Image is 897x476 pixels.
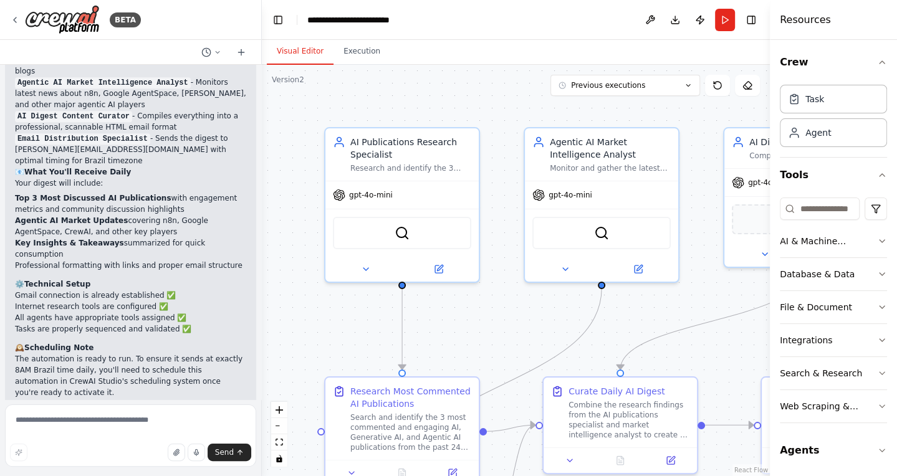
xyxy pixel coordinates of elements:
[395,226,410,240] img: SerperDevTool
[15,278,246,290] h2: ⚙️
[780,258,887,290] button: Database & Data
[231,45,251,60] button: Start a new chat
[749,136,870,148] div: AI Digest Content Curator
[805,126,831,139] div: Agent
[307,14,417,26] nav: breadcrumb
[15,194,171,202] strong: Top 3 Most Discussed AI Publications
[350,385,471,410] div: Research Most Commented AI Publications
[780,357,887,389] button: Search & Research
[15,312,246,323] li: All agents have appropriate tools assigned ✅
[324,127,480,283] div: AI Publications Research SpecialistResearch and identify the 3 most commented and engaging public...
[780,80,887,157] div: Crew
[15,193,246,215] li: with engagement metrics and community discussion highlights
[15,216,128,225] strong: Agentic AI Market Updates
[333,39,390,65] button: Execution
[780,324,887,356] button: Integrations
[571,80,645,90] span: Previous executions
[550,163,671,173] div: Monitor and gather the latest news and developments about n8n, Google AgentSpace, CrewAI, and oth...
[568,385,665,397] div: Curate Daily AI Digest
[168,444,185,461] button: Upload files
[749,151,870,161] div: Compile and format a comprehensive daily AI digest email that combines the most engaging AI publi...
[15,342,246,353] h2: 🕰️
[780,334,832,346] div: Integrations
[748,178,792,188] span: gpt-4o-mini
[780,45,887,80] button: Crew
[110,12,141,27] div: BETA
[271,434,287,450] button: fit view
[705,419,754,431] g: Edge from d74b522f-2ed9-41d1-8614-87b6d575f847 to 192911fe-576d-4502-a600-8d929ffa3a7b
[780,158,887,193] button: Tools
[594,226,609,240] img: SerperDevTool
[188,444,205,461] button: Click to speak your automation idea
[208,444,251,461] button: Send
[272,75,304,85] div: Version 2
[24,343,94,352] strong: Scheduling Note
[15,290,246,301] li: Gmail connection is already established ✅
[780,268,855,280] div: Database & Data
[15,353,246,398] p: The automation is ready to run. To ensure it sends at exactly 8AM Brazil time daily, you'll need ...
[271,418,287,434] button: zoom out
[15,260,246,271] li: Professional formatting with links and proper email structure
[487,419,535,437] g: Edge from a7346f5f-7304-4ce4-9978-0ababb2c5028 to d74b522f-2ed9-41d1-8614-87b6d575f847
[15,133,150,145] code: Email Distribution Specialist
[215,447,234,457] span: Send
[271,402,287,418] button: zoom in
[15,111,132,122] code: AI Digest Content Curator
[780,367,862,379] div: Search & Research
[780,301,852,313] div: File & Document
[780,400,877,412] div: Web Scraping & Browsing
[15,239,124,247] strong: Key Insights & Takeaways
[349,190,393,200] span: gpt-4o-mini
[15,178,246,189] p: Your digest will include:
[15,301,246,312] li: Internet research tools are configured ✅
[24,168,131,176] strong: What You'll Receive Daily
[15,110,246,133] li: - Compiles everything into a professional, scannable HTML email format
[24,280,90,288] strong: Technical Setup
[780,12,831,27] h4: Resources
[196,45,226,60] button: Switch to previous chat
[594,453,647,468] button: No output available
[603,262,673,277] button: Open in side panel
[25,5,100,34] img: Logo
[524,127,679,283] div: Agentic AI Market Intelligence AnalystMonitor and gather the latest news and developments about n...
[350,163,471,173] div: Research and identify the 3 most commented and engaging publications in AI, Generative AI, and Ag...
[15,77,191,88] code: Agentic AI Market Intelligence Analyst
[396,288,408,369] g: Edge from 53e8e397-e925-4213-8935-e858db3fbb46 to a7346f5f-7304-4ce4-9978-0ababb2c5028
[780,291,887,323] button: File & Document
[271,402,287,467] div: React Flow controls
[15,166,246,178] h2: 📧
[15,237,246,260] li: summarized for quick consumption
[734,467,768,474] a: React Flow attribution
[269,11,287,29] button: Hide left sidebar
[649,453,692,468] button: Open in side panel
[742,11,760,29] button: Hide right sidebar
[10,444,27,461] button: Improve this prompt
[780,225,887,257] button: AI & Machine Learning
[403,262,474,277] button: Open in side panel
[614,274,807,369] g: Edge from 525fa7bc-6df0-47a2-9cf7-9f4eac13dade to d74b522f-2ed9-41d1-8614-87b6d575f847
[15,77,246,110] li: - Monitors latest news about n8n, Google AgentSpace, [PERSON_NAME], and other major agentic AI pl...
[550,75,700,96] button: Previous executions
[350,136,471,161] div: AI Publications Research Specialist
[267,39,333,65] button: Visual Editor
[780,433,887,468] button: Agents
[15,215,246,237] li: covering n8n, Google AgentSpace, CrewAI, and other key players
[271,450,287,467] button: toggle interactivity
[780,390,887,422] button: Web Scraping & Browsing
[542,376,698,474] div: Curate Daily AI DigestCombine the research findings from the AI publications specialist and marke...
[780,235,877,247] div: AI & Machine Learning
[15,323,246,335] li: Tasks are properly sequenced and validated ✅
[15,133,246,166] li: - Sends the digest to [PERSON_NAME][EMAIL_ADDRESS][DOMAIN_NAME] with optimal timing for Brazil ti...
[350,412,471,452] div: Search and identify the 3 most commented and engaging AI, Generative AI, and Agentic AI publicati...
[549,190,592,200] span: gpt-4o-mini
[568,400,689,440] div: Combine the research findings from the AI publications specialist and market intelligence analyst...
[805,93,824,105] div: Task
[723,127,879,268] div: AI Digest Content CuratorCompile and format a comprehensive daily AI digest email that combines t...
[550,136,671,161] div: Agentic AI Market Intelligence Analyst
[780,193,887,433] div: Tools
